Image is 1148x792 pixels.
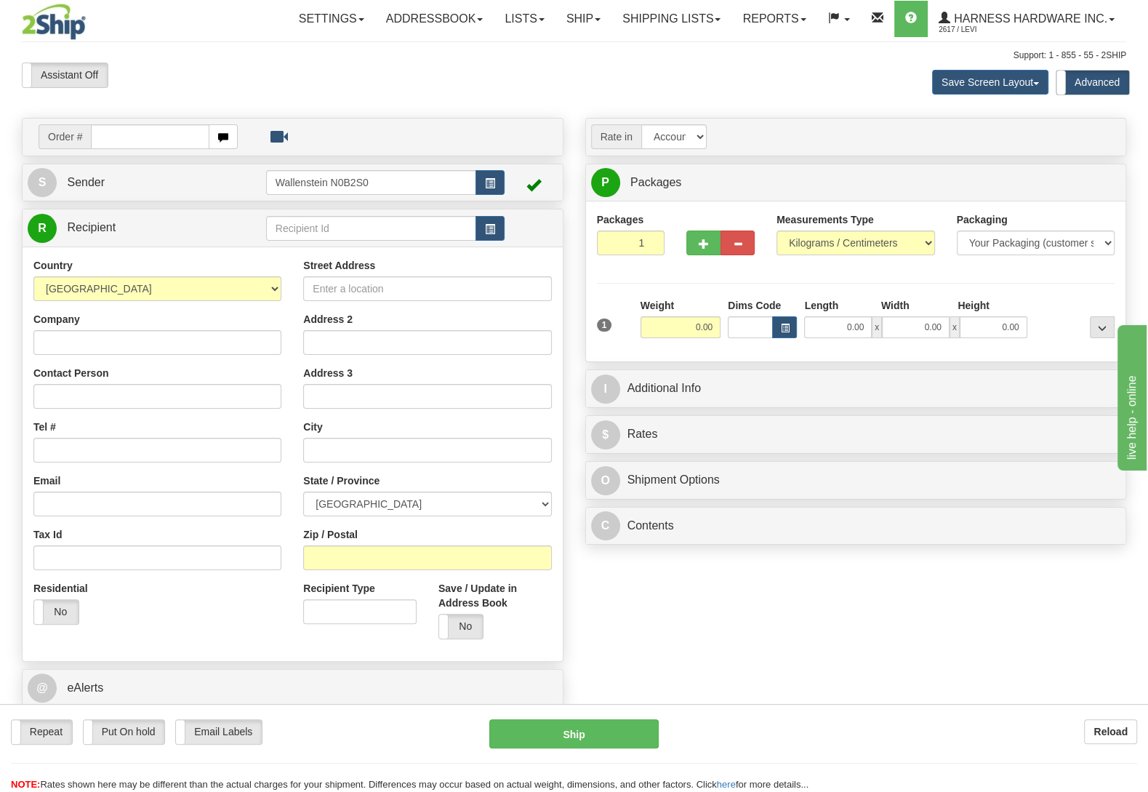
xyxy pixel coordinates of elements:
span: Harness Hardware Inc. [950,12,1107,25]
label: Tax Id [33,527,62,542]
span: S [28,168,57,197]
label: Address 2 [303,312,353,327]
label: Residential [33,581,88,596]
span: I [591,375,620,404]
a: IAdditional Info [591,374,1121,404]
button: Save Screen Layout [932,70,1048,95]
a: Harness Hardware Inc. 2617 / Levi [928,1,1125,37]
a: Lists [494,1,555,37]
a: Shipping lists [611,1,731,37]
div: Support: 1 - 855 - 55 - 2SHIP [22,49,1126,62]
label: Height [958,298,990,313]
span: x [872,316,882,338]
label: Advanced [1056,71,1129,95]
span: Rate in [591,124,641,149]
label: Repeat [12,720,72,744]
span: Packages [630,176,681,188]
label: Packaging [957,212,1008,227]
label: Dims Code [728,298,781,313]
input: Sender Id [266,170,476,195]
input: Recipient Id [266,216,476,241]
span: C [591,511,620,540]
iframe: chat widget [1115,321,1147,470]
a: Settings [288,1,375,37]
label: No [34,600,79,624]
label: Measurements Type [776,212,874,227]
button: Reload [1084,719,1137,744]
span: P [591,168,620,197]
label: Address 3 [303,366,353,380]
span: x [950,316,960,338]
span: R [28,214,57,243]
label: Width [881,298,910,313]
a: Ship [555,1,611,37]
label: Assistant Off [23,63,108,87]
span: @ [28,673,57,703]
input: Enter a location [303,276,551,301]
span: Recipient [67,221,116,233]
label: Put On hold [84,720,165,744]
div: live help - online [11,9,135,26]
div: ... [1090,316,1115,338]
a: here [717,779,736,790]
label: Tel # [33,420,56,434]
a: R Recipient [28,213,239,243]
label: Email Labels [176,720,262,744]
label: Packages [597,212,644,227]
b: Reload [1093,726,1128,737]
label: State / Province [303,473,380,488]
a: @ eAlerts [28,673,558,703]
label: Save / Update in Address Book [438,581,552,610]
label: Street Address [303,258,375,273]
label: Zip / Postal [303,527,358,542]
span: $ [591,420,620,449]
span: Sender [67,176,105,188]
label: Weight [641,298,674,313]
span: 2617 / Levi [939,23,1048,37]
label: No [439,615,483,639]
span: 1 [597,319,612,332]
img: logo2617.jpg [22,4,86,40]
a: Reports [731,1,816,37]
a: S Sender [28,168,266,198]
label: Recipient Type [303,581,375,596]
a: CContents [591,511,1121,541]
label: Length [804,298,838,313]
label: Email [33,473,60,488]
a: P Packages [591,168,1121,198]
span: O [591,466,620,495]
button: Ship [489,719,659,748]
label: Company [33,312,80,327]
a: Addressbook [375,1,494,37]
span: Order # [39,124,91,149]
a: $Rates [591,420,1121,449]
a: OShipment Options [591,465,1121,495]
label: Country [33,258,73,273]
span: eAlerts [67,681,103,694]
label: City [303,420,322,434]
label: Contact Person [33,366,108,380]
span: NOTE: [11,779,40,790]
